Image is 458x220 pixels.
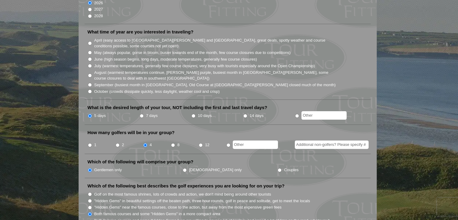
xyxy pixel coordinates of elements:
label: 10 days [198,113,212,119]
label: May (always popular, gorse in bloom, busier towards end of the month, few course closures due to ... [94,50,291,56]
label: What time of year are you interested in traveling? [88,29,194,35]
label: 1 [94,142,96,148]
label: How many golfers will be in your group? [88,130,175,136]
label: 12 [205,142,210,148]
label: July (warmest temperatures, generally few course closures, very busy with tourists especially aro... [94,63,315,69]
label: 2027 [94,6,103,12]
label: 14 days [250,113,263,119]
label: 2028 [94,13,103,19]
label: August (warmest temperatures continue, [PERSON_NAME] purple, busiest month in [GEOGRAPHIC_DATA][P... [94,70,336,81]
label: 7 days [146,113,158,119]
label: Both famous courses and some "Hidden Gems" in a more compact area [94,211,220,217]
label: Gentlemen only [94,167,122,173]
label: "Hidden Gems" in beautiful settings off the beaten path, three hour rounds, golf in peace and sol... [94,198,310,204]
input: Other [301,111,347,120]
label: June (high season begins, long days, moderate temperatures, generally few course closures) [94,56,257,62]
label: 2 [122,142,124,148]
input: Additional non-golfers? Please specify # [295,140,369,149]
label: Golf on the most famous shrines, lots of crowds and action, we don't mind being around other tour... [94,191,271,197]
label: "Hidden Gems" near the famous courses, close to the action, but away from the most expensive gree... [94,204,282,210]
label: Which of the following will comprise your group? [88,159,194,165]
label: October (crowds dissipate quickly, less daylight, weather cool and crisp) [94,89,220,95]
label: 5 days [94,113,106,119]
label: April (easy access to [GEOGRAPHIC_DATA][PERSON_NAME] and [GEOGRAPHIC_DATA], great deals, spotty w... [94,37,336,49]
label: 4 [150,142,152,148]
label: 8 [177,142,179,148]
label: Couples [284,167,298,173]
label: September (busiest month in [GEOGRAPHIC_DATA], Old Course at [GEOGRAPHIC_DATA][PERSON_NAME] close... [94,82,336,88]
input: Other [233,140,278,149]
label: What is the desired length of your tour, NOT including the first and last travel days? [88,105,267,111]
label: [DEMOGRAPHIC_DATA] only [189,167,241,173]
label: Which of the following best describes the golf experiences you are looking for on your trip? [88,183,285,189]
